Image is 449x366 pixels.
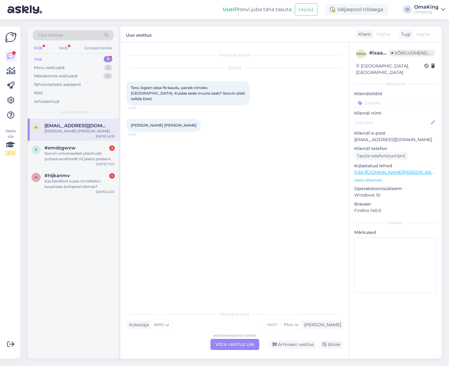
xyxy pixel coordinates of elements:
font: [PERSON_NAME] [PERSON_NAME] [131,123,197,128]
font: Kliendiinfo [386,82,405,86]
font: #emdzgwxw [44,145,76,151]
font: 14:35 [128,132,136,136]
font: 2 [107,65,109,70]
font: Inglise [416,31,430,37]
font: [DATE] 22:01 [96,190,115,194]
font: Võrguühenduseta [394,50,442,56]
font: Kliendi nimi [354,110,381,116]
font: # [369,50,372,56]
font: Inglise [376,31,390,37]
font: Arhiveeritud [34,99,59,104]
font: Väljaspool tööaega [337,6,383,12]
font: Kõik [34,90,43,95]
input: Lisa silt [354,98,437,108]
font: 3 [107,56,109,61]
font: Kliendisildid [354,91,382,96]
font: Sotsiaalmeedia [84,46,112,50]
font: 1 [111,174,113,178]
font: Tugi [401,31,411,37]
font: h [35,175,38,180]
font: Klient [358,31,371,37]
font: eesti [154,322,164,327]
font: 2 [111,146,113,150]
font: 14:08 [128,106,136,110]
font: Külastaja [129,322,149,327]
font: Tere, logisin sisse fb kaudu, paneb nimeks [GEOGRAPHIC_DATA]. Kuidas seda muuta saab? Soovin siis... [131,85,246,101]
font: Meilid [299,7,314,13]
font: Kliendi e-post [354,130,385,136]
font: Taotle telefoninumbrit [357,153,405,159]
button: Meilid [295,3,318,15]
span: heliveskivali@hotmail.com [44,123,109,128]
font: e [35,147,37,152]
font: Külastatud lehed [354,163,392,169]
font: Lisatasu [388,220,403,225]
font: / 3 [10,151,14,155]
font: Uus vestlus [126,32,152,38]
font: [DATE] 11:07 [96,162,115,166]
font: Soovin universaalset jalanõude puhastusvahendit nii jalatsi pealse kui ka sisemise pinna puhastam... [44,151,114,172]
font: Kliendi telefon [354,146,387,151]
img: Askly logo [5,31,17,43]
font: Veeb [59,46,68,50]
font: Uus! [223,6,235,12]
font: eesti [213,333,222,338]
font: [PERSON_NAME] [304,322,341,327]
font: OmaKing [414,4,439,10]
font: Uus [34,56,42,61]
font: Vestlus alustatud [219,53,251,57]
font: Muu [284,322,293,327]
font: Meeskonna vestlused [34,73,77,78]
font: [PERSON_NAME] [PERSON_NAME] [44,129,110,133]
font: Otsi kliente [38,32,63,38]
font: mina [356,51,367,56]
font: Tehisintellekti assistent [34,82,81,87]
font: eesti [267,322,277,327]
font: Vali keel ja vasta [220,312,249,316]
font: Uued vestlused [59,110,88,114]
font: Märkused [354,230,376,235]
font: Vaata lähemalt ... [354,178,385,182]
font: [EMAIL_ADDRESS][DOMAIN_NAME] [44,123,129,128]
font: eesti keelde [235,333,256,338]
font: Firefox 140.0 [354,208,381,213]
font: Kas barefoot susse on telliskivi kaupluses kohapeal olemas? [44,179,101,189]
font: Arhiveeri vestlus [278,342,314,347]
font: ixaag9iz [372,50,394,56]
font: h [35,125,38,130]
font: Blokk [328,342,340,347]
font: 0 [106,73,109,78]
a: OmaKingOmaKing [414,5,445,14]
font: [GEOGRAPHIC_DATA], [GEOGRAPHIC_DATA] [356,63,409,75]
font: [DATE] 14:35 [96,134,115,138]
a: [URL][DOMAIN_NAME][PERSON_NAME] [354,169,439,175]
font: Minu vestlused [34,65,64,70]
font: [DATE] [228,66,241,70]
font: O [406,7,409,12]
font: 2 [7,151,10,155]
font: Proovi juba täna tasuta: [235,6,292,12]
font: Windows 10 [354,192,380,198]
font: Vaata siia [6,128,16,139]
font: [EMAIL_ADDRESS][DOMAIN_NAME] [354,137,432,142]
font: Brauser [354,201,371,207]
input: Lisa nimi [355,119,430,126]
font: OmaKing [414,10,432,14]
font: Kõik [34,46,43,50]
font: keelest [222,333,235,338]
font: #hljkanmv [44,173,70,178]
font: Võta vestlus üle [215,341,254,347]
font: Operatsioonisüsteem [354,186,402,191]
